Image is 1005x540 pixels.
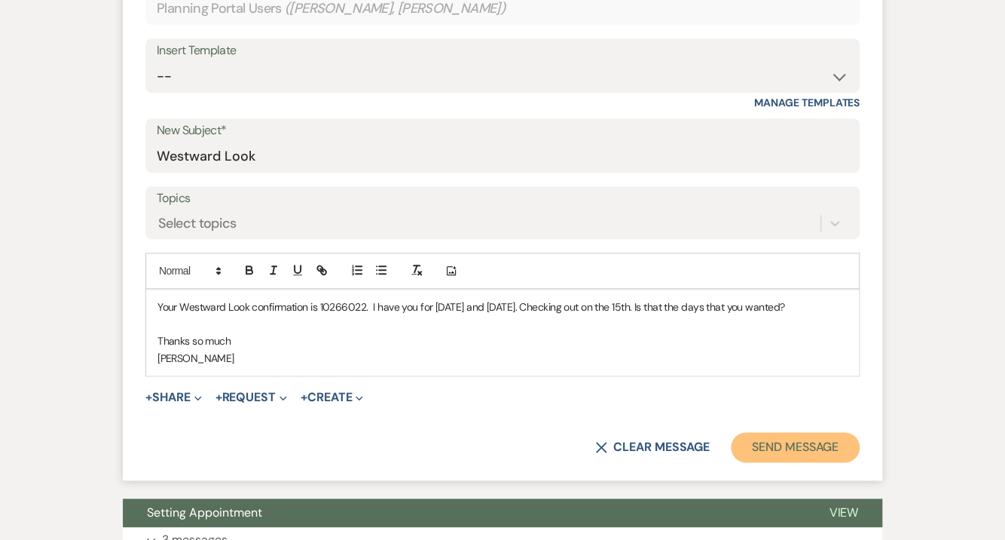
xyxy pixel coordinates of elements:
button: View [805,499,882,527]
button: Clear message [595,441,710,453]
button: Share [145,391,202,403]
span: + [301,391,307,403]
span: + [215,391,222,403]
p: Thanks so much [157,333,848,349]
p: [PERSON_NAME] [157,350,848,367]
span: + [145,391,152,403]
p: Your Westward Look confirmation is 10266022. I have you for [DATE] and [DATE]. Checking out on th... [157,299,848,315]
a: Manage Templates [754,96,860,109]
div: Select topics [158,213,237,234]
div: Insert Template [157,40,848,62]
button: Request [215,391,287,403]
button: Create [301,391,363,403]
span: View [829,505,858,520]
label: New Subject* [157,120,848,142]
button: Send Message [731,432,860,462]
button: Setting Appointment [123,499,805,527]
span: Setting Appointment [147,505,262,520]
label: Topics [157,188,848,210]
